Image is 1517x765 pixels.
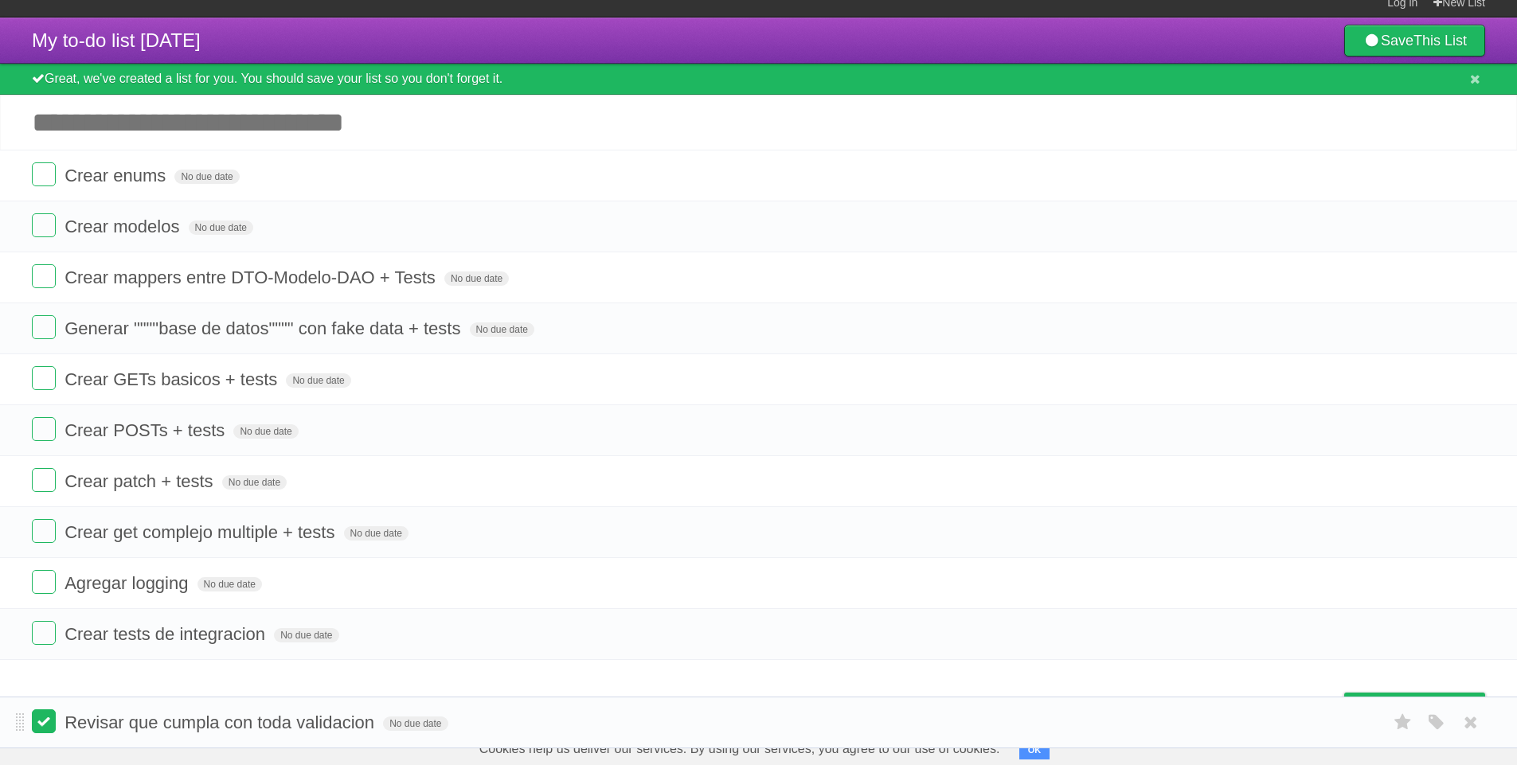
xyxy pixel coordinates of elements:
label: Done [32,468,56,492]
span: No due date [286,373,350,388]
span: Crear mappers entre DTO-Modelo-DAO + Tests [65,267,440,287]
span: Revisar que cumpla con toda validacion [65,712,378,732]
span: Crear get complejo multiple + tests [65,522,338,542]
span: Crear GETs basicos + tests [65,369,281,389]
span: No due date [383,716,448,731]
img: Buy me a coffee [1352,693,1374,720]
span: No due date [189,221,253,235]
span: No due date [470,322,534,337]
span: Agregar logging [65,573,192,593]
span: Crear tests de integracion [65,624,269,644]
label: Done [32,621,56,645]
label: Done [32,162,56,186]
span: No due date [344,526,409,541]
label: Done [32,213,56,237]
label: Star task [1388,709,1418,736]
label: Done [32,570,56,594]
b: This List [1413,33,1467,49]
label: Done [32,519,56,543]
span: No due date [233,424,298,439]
span: No due date [444,271,509,286]
span: Buy me a coffee [1378,693,1477,721]
span: Generar """"base de datos"""" con fake data + tests [65,318,464,338]
span: Crear patch + tests [65,471,217,491]
label: Done [32,417,56,441]
label: Done [32,709,56,733]
span: Crear POSTs + tests [65,420,229,440]
span: No due date [222,475,287,490]
span: No due date [197,577,262,591]
span: No due date [274,628,338,642]
span: No due date [174,170,239,184]
label: Done [32,315,56,339]
label: Done [32,264,56,288]
span: My to-do list [DATE] [32,29,201,51]
label: Done [32,366,56,390]
span: Cookies help us deliver our services. By using our services, you agree to our use of cookies. [463,733,1016,765]
span: Crear modelos [65,217,183,236]
span: Crear enums [65,166,170,185]
a: SaveThis List [1344,25,1485,57]
a: Buy me a coffee [1344,693,1485,722]
button: OK [1019,740,1050,759]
